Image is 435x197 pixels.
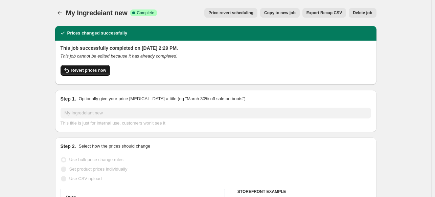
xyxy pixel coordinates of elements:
[349,8,376,18] button: Delete job
[208,10,253,16] span: Price revert scheduling
[306,10,342,16] span: Export Recap CSV
[61,45,371,51] h2: This job successfully completed on [DATE] 2:29 PM.
[353,10,372,16] span: Delete job
[61,108,371,118] input: 30% off holiday sale
[55,8,65,18] button: Price change jobs
[61,95,76,102] h2: Step 1.
[61,53,178,59] i: This job cannot be edited because it has already completed.
[260,8,300,18] button: Copy to new job
[78,95,245,102] p: Optionally give your price [MEDICAL_DATA] a title (eg "March 30% off sale on boots")
[237,189,371,194] h6: STOREFRONT EXAMPLE
[61,65,110,76] button: Revert prices now
[67,30,128,37] h2: Prices changed successfully
[71,68,106,73] span: Revert prices now
[61,143,76,150] h2: Step 2.
[302,8,346,18] button: Export Recap CSV
[204,8,257,18] button: Price revert scheduling
[78,143,150,150] p: Select how the prices should change
[69,157,123,162] span: Use bulk price change rules
[137,10,154,16] span: Complete
[69,167,128,172] span: Set product prices individually
[61,121,165,126] span: This title is just for internal use, customers won't see it
[66,9,128,17] span: My Ingredeiant new
[69,176,102,181] span: Use CSV upload
[264,10,296,16] span: Copy to new job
